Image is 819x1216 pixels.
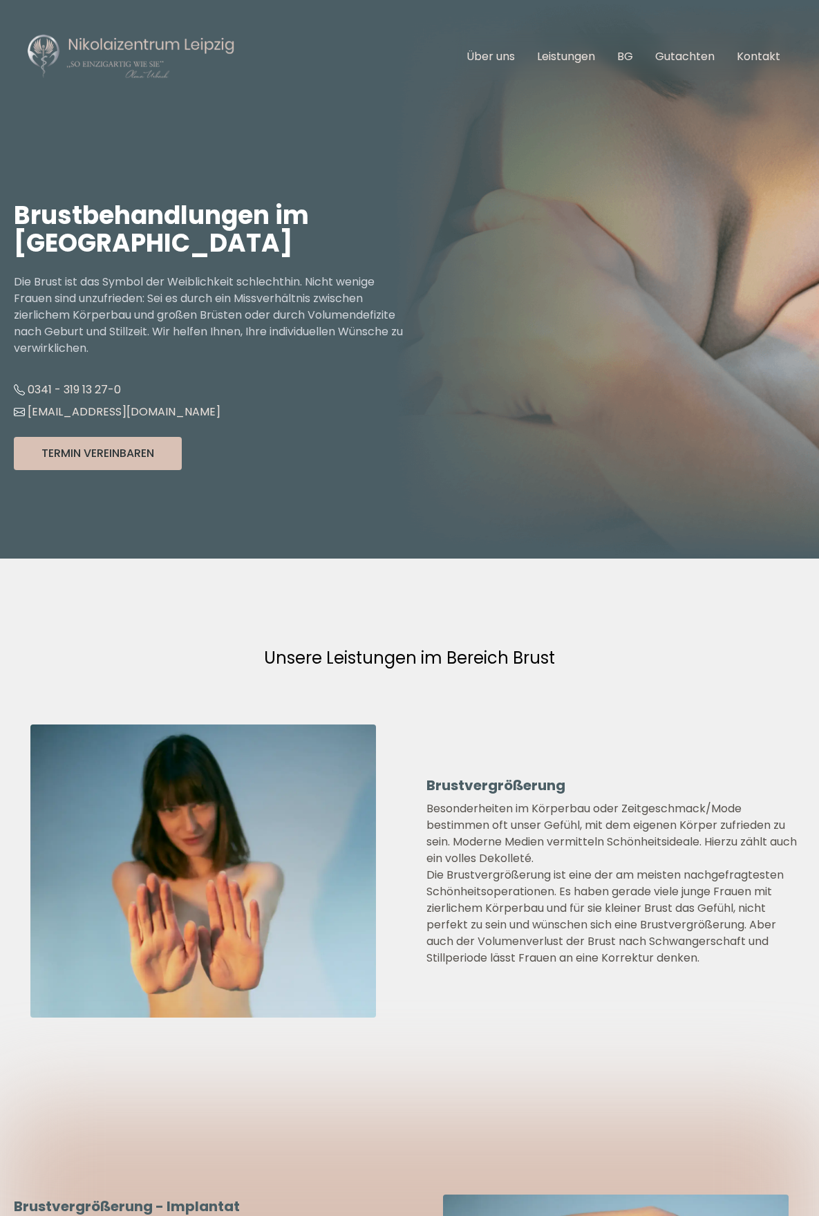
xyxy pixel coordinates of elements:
h1: Brustbehandlungen im [GEOGRAPHIC_DATA] [14,202,410,257]
a: Über uns [467,48,515,64]
p: Die Brustvergrößerung ist eine der am meisten nachgefragtesten Schönheitsoperationen. Es haben ge... [426,867,806,966]
p: Besonderheiten im Körperbau oder Zeitgeschmack/Mode bestimmen oft unser Gefühl, mit dem eigenen K... [426,801,806,867]
img: Nikolaizentrum Leipzig - Brustvergrößerung [30,724,376,1018]
a: Gutachten [655,48,715,64]
button: Termin Vereinbaren [14,437,182,470]
a: Kontakt [737,48,780,64]
a: Leistungen [537,48,595,64]
img: Nikolaizentrum Leipzig Logo [28,33,235,80]
p: Die Brust ist das Symbol der Weiblichkeit schlechthin. Nicht wenige Frauen sind unzufrieden: Sei ... [14,274,410,357]
a: 0341 - 319 13 27-0 [14,382,121,397]
h3: Brustvergrößerung - Implantat [14,1197,393,1216]
h3: Brustvergrößerung [426,776,806,795]
a: [EMAIL_ADDRESS][DOMAIN_NAME] [14,404,220,420]
a: BG [617,48,633,64]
